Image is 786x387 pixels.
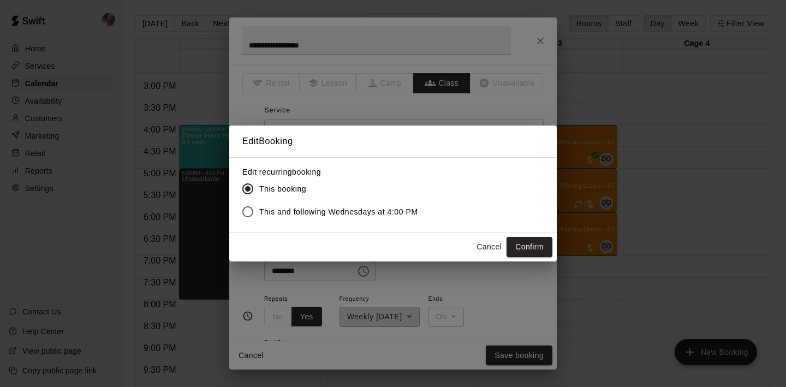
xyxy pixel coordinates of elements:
[242,166,427,177] label: Edit recurring booking
[259,206,418,218] span: This and following Wednesdays at 4:00 PM
[259,183,306,195] span: This booking
[472,237,507,257] button: Cancel
[229,126,557,157] h2: Edit Booking
[507,237,552,257] button: Confirm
